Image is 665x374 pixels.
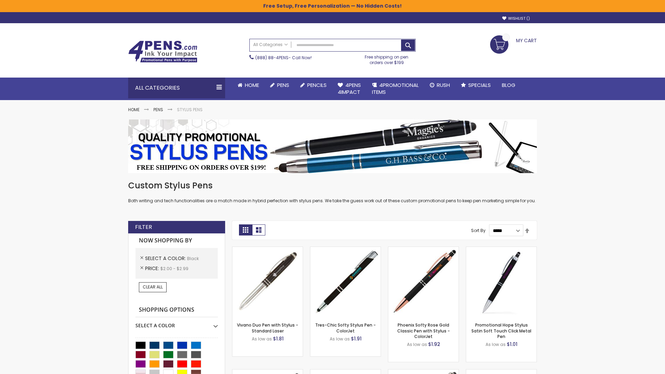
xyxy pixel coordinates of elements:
span: $1.01 [507,341,517,348]
a: Vivano Duo Pen with Stylus - Standard Laser [237,322,298,333]
a: Wishlist [502,16,530,21]
span: Pens [277,81,289,89]
a: Promotional Hope Stylus Satin Soft Touch Click Metal Pen-Black [466,247,537,252]
a: Home [232,78,265,93]
span: 4PROMOTIONAL ITEMS [372,81,419,96]
span: Specials [468,81,491,89]
a: Clear All [139,282,167,292]
a: Pens [265,78,295,93]
a: Tres-Chic Softy Stylus Pen - ColorJet-Black [310,247,381,252]
a: Pens [153,107,163,113]
a: Pencils [295,78,332,93]
span: - Call Now! [255,55,312,61]
span: Blog [502,81,515,89]
span: All Categories [253,42,288,47]
a: Promotional Hope Stylus Satin Soft Touch Click Metal Pen [471,322,531,339]
strong: Filter [135,223,152,231]
span: Clear All [143,284,163,290]
span: As low as [486,341,506,347]
span: $1.91 [351,335,362,342]
span: Black [187,256,199,261]
a: (888) 88-4PENS [255,55,289,61]
span: Select A Color [145,255,187,262]
a: All Categories [250,39,291,51]
a: Blog [496,78,521,93]
span: $1.92 [428,341,440,348]
img: Tres-Chic Softy Stylus Pen - ColorJet-Black [310,247,381,317]
h1: Custom Stylus Pens [128,180,537,191]
span: Home [245,81,259,89]
strong: Shopping Options [135,303,218,318]
span: Rush [437,81,450,89]
a: Tres-Chic Softy Stylus Pen - ColorJet [315,322,376,333]
div: Select A Color [135,317,218,329]
span: Pencils [307,81,327,89]
span: $1.81 [273,335,284,342]
div: Both writing and tech functionalities are a match made in hybrid perfection with stylus pens. We ... [128,180,537,204]
div: Free shipping on pen orders over $199 [358,52,416,65]
img: 4Pens Custom Pens and Promotional Products [128,41,197,63]
a: Home [128,107,140,113]
img: Stylus Pens [128,119,537,173]
a: Rush [424,78,455,93]
a: Specials [455,78,496,93]
div: All Categories [128,78,225,98]
span: As low as [252,336,272,342]
strong: Now Shopping by [135,233,218,248]
a: Phoenix Softy Rose Gold Classic Pen with Stylus - ColorJet [397,322,450,339]
strong: Stylus Pens [177,107,203,113]
strong: Grid [239,224,252,235]
a: Phoenix Softy Rose Gold Classic Pen with Stylus - ColorJet-Black [388,247,459,252]
span: As low as [407,341,427,347]
a: 4PROMOTIONALITEMS [366,78,424,100]
a: 4Pens4impact [332,78,366,100]
span: Price [145,265,160,272]
span: 4Pens 4impact [338,81,361,96]
img: Vivano Duo Pen with Stylus - Standard Laser-Black [232,247,303,317]
img: Promotional Hope Stylus Satin Soft Touch Click Metal Pen-Black [466,247,537,317]
span: As low as [330,336,350,342]
img: Phoenix Softy Rose Gold Classic Pen with Stylus - ColorJet-Black [388,247,459,317]
a: Vivano Duo Pen with Stylus - Standard Laser-Black [232,247,303,252]
label: Sort By [471,228,486,233]
span: $2.00 - $2.99 [160,266,188,271]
